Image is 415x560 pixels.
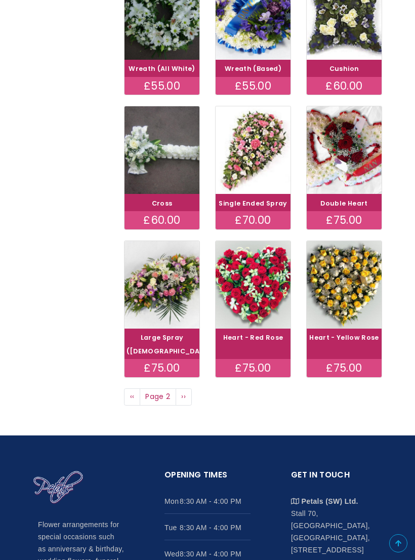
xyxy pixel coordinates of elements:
h2: Get in touch [291,468,377,488]
a: Wreath (All White) [129,64,195,73]
a: Heart - Red Rose [223,333,283,342]
span: 8:30 AM - 4:00 PM [180,522,251,534]
span: ‹‹ [130,391,135,402]
a: Single Ended Spray [219,199,287,208]
nav: Page navigation [124,388,382,406]
li: Tue [164,514,251,540]
div: £75.00 [124,359,199,377]
img: Large Spray (Female) [124,241,199,329]
img: Heart - Yellow Rose [307,241,382,329]
strong: Petals (SW) Ltd. [302,497,358,505]
img: Home [33,470,84,505]
div: £55.00 [124,77,199,95]
a: Heart - Yellow Rose [309,333,379,342]
span: 8:30 AM - 4:00 PM [180,495,251,507]
img: Cross [124,106,199,194]
a: Wreath (Based) [225,64,281,73]
span: 8:30 AM - 4:00 PM [180,548,251,560]
a: Double Heart [320,199,367,208]
a: Cross [152,199,173,208]
div: £70.00 [216,211,290,229]
div: £75.00 [307,211,382,229]
img: Double Heart [307,106,382,194]
span: ›› [181,391,186,402]
li: Stall 70, [GEOGRAPHIC_DATA], [GEOGRAPHIC_DATA], [STREET_ADDRESS] [291,488,377,556]
div: £75.00 [216,359,290,377]
img: Heart - Red Rose [216,241,290,329]
span: Page 2 [140,388,176,406]
a: Large Spray ([DEMOGRAPHIC_DATA]) [127,333,216,355]
img: Single Ended Spray [216,106,290,194]
li: Mon [164,488,251,514]
h2: Opening Times [164,468,251,488]
div: £60.00 [307,77,382,95]
div: £75.00 [307,359,382,377]
a: Cushion [329,64,359,73]
div: £55.00 [216,77,290,95]
div: £60.00 [124,211,199,229]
